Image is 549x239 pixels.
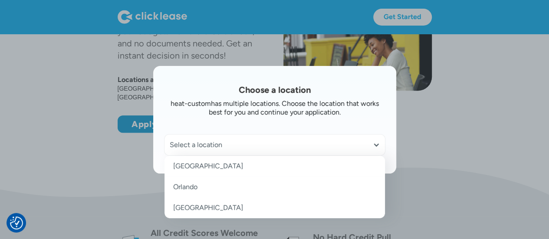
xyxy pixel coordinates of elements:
button: Consent Preferences [10,216,23,229]
a: [GEOGRAPHIC_DATA] [164,197,385,218]
img: Revisit consent button [10,216,23,229]
div: heat-custom [171,99,211,108]
nav: Select a location [164,156,385,218]
h1: Choose a location [164,84,385,96]
div: has multiple locations. Choose the location that works best for you and continue your application. [209,99,379,116]
div: Select a location [164,134,385,155]
div: Select a location [170,141,380,149]
a: Orlando [164,177,385,197]
a: [GEOGRAPHIC_DATA] [164,156,385,177]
